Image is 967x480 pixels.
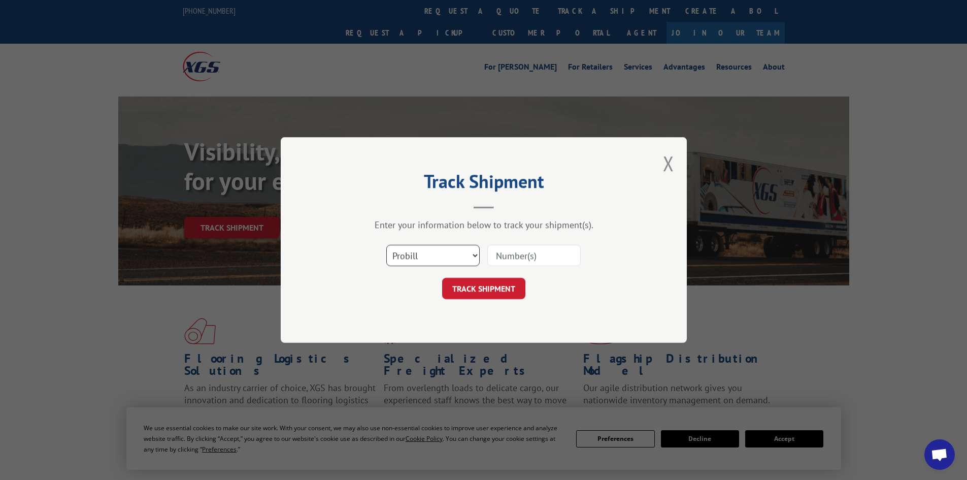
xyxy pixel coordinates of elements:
button: TRACK SHIPMENT [442,278,525,299]
div: Open chat [924,439,955,470]
div: Enter your information below to track your shipment(s). [331,219,636,231]
h2: Track Shipment [331,174,636,194]
button: Close modal [663,150,674,177]
input: Number(s) [487,245,581,266]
